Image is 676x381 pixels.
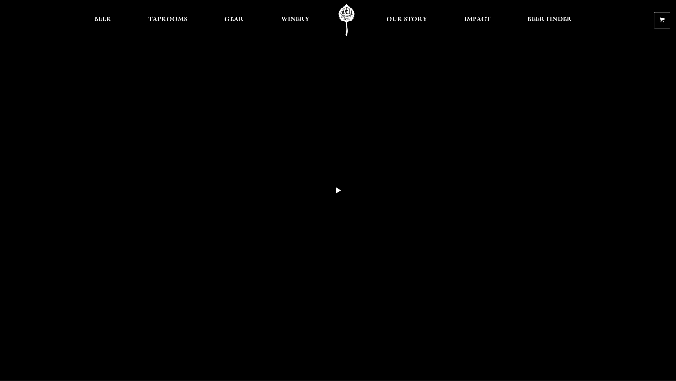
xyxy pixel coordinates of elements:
[523,4,577,36] a: Beer Finder
[89,4,116,36] a: Beer
[148,17,187,22] span: Taprooms
[464,17,490,22] span: Impact
[144,4,192,36] a: Taprooms
[333,4,360,36] a: Odell Home
[224,17,244,22] span: Gear
[382,4,432,36] a: Our Story
[386,17,427,22] span: Our Story
[220,4,248,36] a: Gear
[281,17,309,22] span: Winery
[527,17,572,22] span: Beer Finder
[460,4,495,36] a: Impact
[94,17,111,22] span: Beer
[276,4,314,36] a: Winery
